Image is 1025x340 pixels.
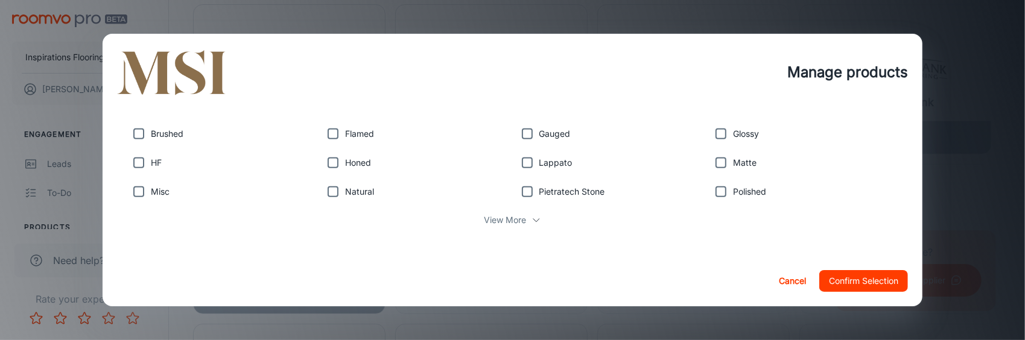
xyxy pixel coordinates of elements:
button: Cancel [773,270,812,292]
p: Flamed [345,127,374,140]
button: Confirm Selection [819,270,908,292]
p: Glossy [733,127,759,140]
p: View More [484,213,527,227]
p: Honed [345,156,371,169]
p: Pietratech Stone [539,185,605,198]
h4: Manage products [787,61,908,83]
p: Natural [345,185,374,198]
p: Polished [733,185,766,198]
p: Lappato [539,156,573,169]
p: Brushed [151,127,183,140]
img: vendor_logo_square_en-us.png [117,48,226,96]
p: Gauged [539,127,571,140]
p: Matte [733,156,757,169]
p: Misc [151,185,170,198]
p: HF [151,156,162,169]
